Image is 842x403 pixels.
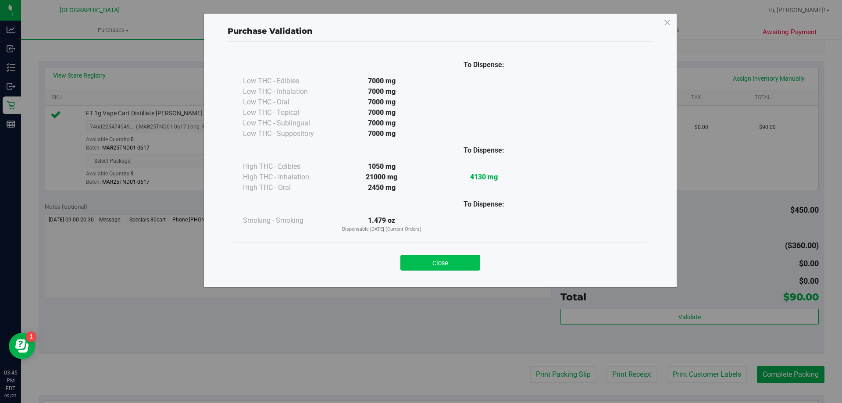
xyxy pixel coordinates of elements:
div: 1050 mg [331,161,433,172]
div: To Dispense: [433,60,535,70]
div: Low THC - Topical [243,107,331,118]
div: 2450 mg [331,182,433,193]
div: High THC - Oral [243,182,331,193]
div: 1.479 oz [331,215,433,233]
iframe: Resource center [9,333,35,359]
div: Low THC - Suppository [243,128,331,139]
div: Smoking - Smoking [243,215,331,226]
p: Dispensable [DATE] (Current Orders) [331,226,433,233]
div: To Dispense: [433,145,535,156]
button: Close [400,255,480,271]
div: 7000 mg [331,97,433,107]
div: 7000 mg [331,107,433,118]
div: Low THC - Edibles [243,76,331,86]
div: 7000 mg [331,118,433,128]
strong: 4130 mg [470,173,498,181]
div: High THC - Edibles [243,161,331,172]
iframe: Resource center unread badge [26,332,36,342]
div: To Dispense: [433,199,535,210]
div: 21000 mg [331,172,433,182]
div: 7000 mg [331,128,433,139]
div: Low THC - Oral [243,97,331,107]
span: Purchase Validation [228,26,313,36]
div: High THC - Inhalation [243,172,331,182]
div: Low THC - Sublingual [243,118,331,128]
div: Low THC - Inhalation [243,86,331,97]
div: 7000 mg [331,86,433,97]
div: 7000 mg [331,76,433,86]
